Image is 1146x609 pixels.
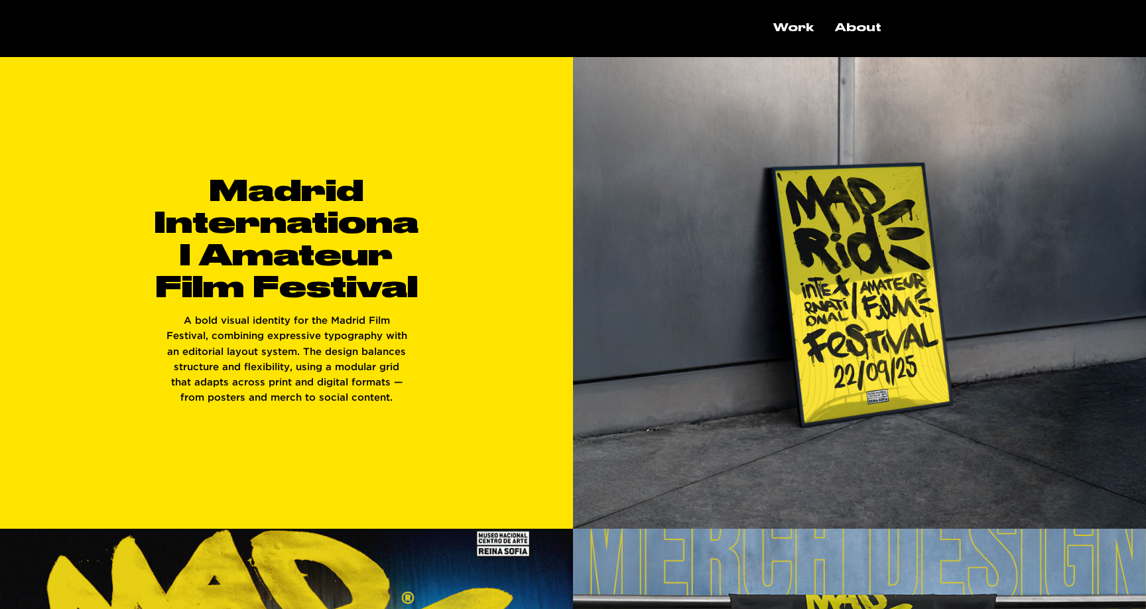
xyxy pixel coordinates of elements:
p: Work [767,17,820,40]
a: About [824,17,891,40]
a: Work [762,17,824,40]
span: A bold visual identity for the Madrid Film Festival, combining expressive typography with an edit... [166,316,407,402]
img: BenditoMockup-#CCC-Free-Poster.jpg [573,57,1146,529]
span: Madrid International Amateur Film Festival [154,178,418,303]
nav: Site [762,17,891,40]
p: About [828,17,888,40]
